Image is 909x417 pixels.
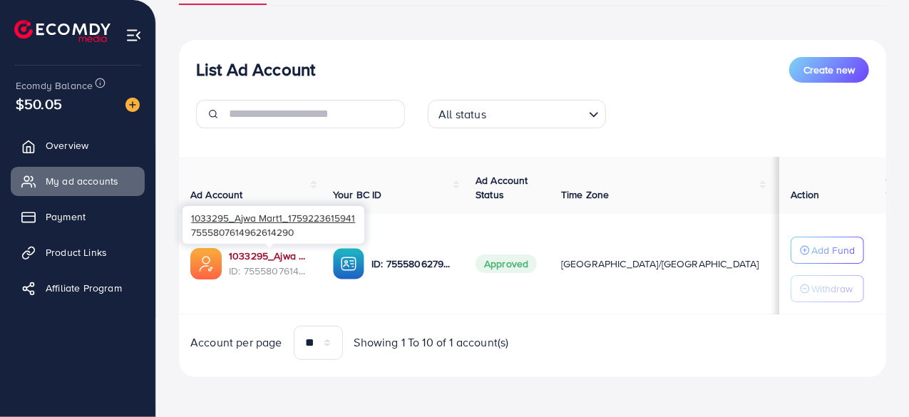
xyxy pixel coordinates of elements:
span: $50.05 [16,93,62,114]
h3: List Ad Account [196,59,315,80]
span: Showing 1 To 10 of 1 account(s) [354,334,509,351]
button: Withdraw [791,275,864,302]
a: Payment [11,202,145,231]
img: menu [125,27,142,43]
span: All status [436,104,489,125]
span: Account per page [190,334,282,351]
span: Overview [46,138,88,153]
iframe: Chat [848,353,898,406]
p: Add Fund [811,242,855,259]
span: Create new [803,63,855,77]
a: Affiliate Program [11,274,145,302]
span: Product Links [46,245,107,259]
a: Product Links [11,238,145,267]
a: My ad accounts [11,167,145,195]
button: Create new [789,57,869,83]
span: Ad Account [190,187,243,202]
span: Ecomdy Balance [16,78,93,93]
span: Time Zone [561,187,609,202]
img: logo [14,20,111,42]
input: Search for option [491,101,583,125]
p: ID: 7555806279568359431 [371,255,453,272]
span: Action [791,187,819,202]
p: Withdraw [811,280,853,297]
div: Search for option [428,100,606,128]
span: Your BC ID [333,187,382,202]
span: 1033295_Ajwa Mart1_1759223615941 [191,211,355,225]
a: 1033295_Ajwa Mart1_1759223615941 [229,249,310,263]
span: My ad accounts [46,174,118,188]
span: Affiliate Program [46,281,122,295]
button: Add Fund [791,237,864,264]
div: 7555807614962614290 [183,206,364,244]
span: [GEOGRAPHIC_DATA]/[GEOGRAPHIC_DATA] [561,257,759,271]
span: Payment [46,210,86,224]
img: ic-ads-acc.e4c84228.svg [190,248,222,279]
a: Overview [11,131,145,160]
span: ID: 7555807614962614290 [229,264,310,278]
span: Approved [476,254,537,273]
span: Ad Account Status [476,173,528,202]
img: ic-ba-acc.ded83a64.svg [333,248,364,279]
img: image [125,98,140,112]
